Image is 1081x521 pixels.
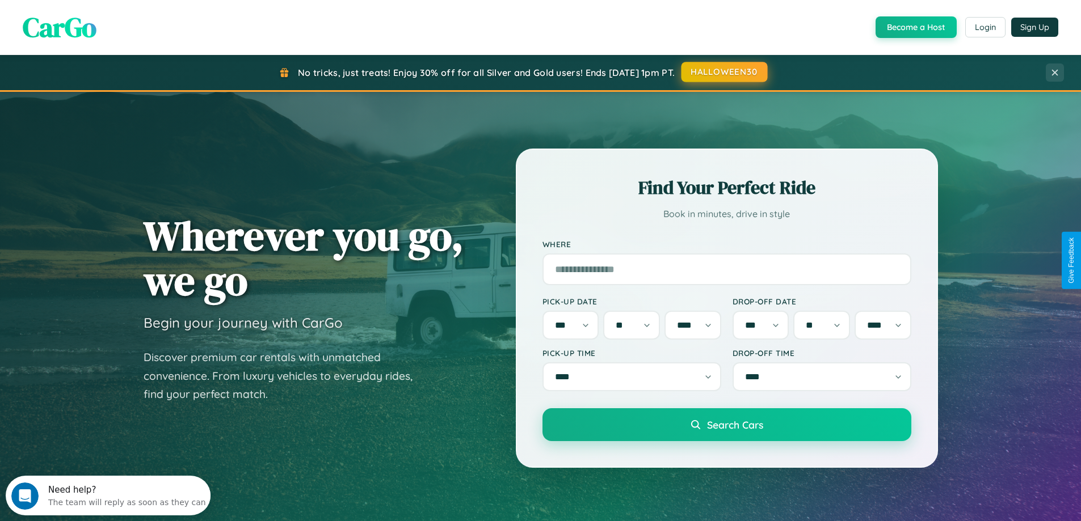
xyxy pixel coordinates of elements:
[733,296,911,306] label: Drop-off Date
[144,314,343,331] h3: Begin your journey with CarGo
[5,5,211,36] div: Open Intercom Messenger
[542,408,911,441] button: Search Cars
[23,9,96,46] span: CarGo
[707,418,763,431] span: Search Cars
[542,296,721,306] label: Pick-up Date
[43,19,200,31] div: The team will reply as soon as they can
[298,67,675,78] span: No tricks, just treats! Enjoy 30% off for all Silver and Gold users! Ends [DATE] 1pm PT.
[144,348,427,404] p: Discover premium car rentals with unmatched convenience. From luxury vehicles to everyday rides, ...
[965,17,1006,37] button: Login
[876,16,957,38] button: Become a Host
[542,206,911,222] p: Book in minutes, drive in style
[11,482,39,510] iframe: Intercom live chat
[682,62,768,82] button: HALLOWEEN30
[542,175,911,200] h2: Find Your Perfect Ride
[542,239,911,249] label: Where
[6,476,211,515] iframe: Intercom live chat discovery launcher
[43,10,200,19] div: Need help?
[542,348,721,358] label: Pick-up Time
[1011,18,1058,37] button: Sign Up
[1067,238,1075,283] div: Give Feedback
[144,213,464,303] h1: Wherever you go, we go
[733,348,911,358] label: Drop-off Time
